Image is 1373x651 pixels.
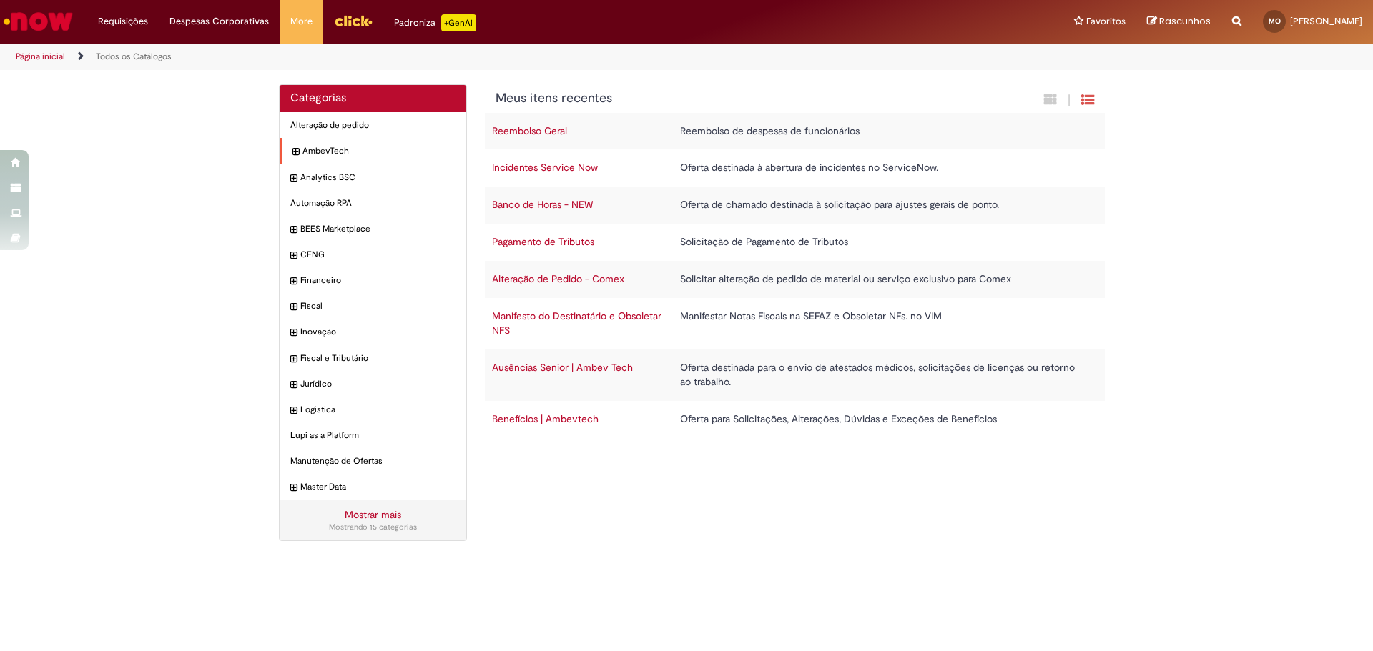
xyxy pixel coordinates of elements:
[492,272,624,285] a: Alteração de Pedido - Comex
[169,14,269,29] span: Despesas Corporativas
[280,216,466,242] div: expandir categoria BEES Marketplace BEES Marketplace
[280,293,466,319] div: expandir categoria Fiscal Fiscal
[290,172,297,186] i: expandir categoria Analytics BSC
[673,261,1091,298] td: Solicitar alteração de pedido de material ou serviço exclusivo para Comex
[334,10,373,31] img: click_logo_yellow_360x200.png
[1044,93,1057,106] i: Exibição em cartão
[280,319,466,345] div: expandir categoria Inovação Inovação
[280,474,466,500] div: expandir categoria Master Data Master Data
[290,481,297,495] i: expandir categoria Master Data
[673,113,1091,150] td: Reembolso de despesas de funcionários
[496,91,940,106] h1: {"description":"","title":"Meus itens recentes"} Categoria
[290,404,297,418] i: expandir categoria Logistica
[673,224,1091,261] td: Solicitação de Pagamento de Tributos
[280,112,466,139] div: Alteração de pedido
[300,249,456,261] span: CENG
[1269,16,1281,26] span: MO
[280,164,466,191] div: expandir categoria Analytics BSC Analytics BSC
[280,190,466,217] div: Automação RPA
[280,138,466,164] div: expandir categoria AmbevTech AmbevTech
[280,397,466,423] div: expandir categoria Logistica Logistica
[345,508,401,521] a: Mostrar mais
[280,112,466,500] ul: Categorias
[1147,15,1211,29] a: Rascunhos
[485,224,1106,261] tr: Pagamento de Tributos Solicitação de Pagamento de Tributos
[280,242,466,268] div: expandir categoria CENG CENG
[290,92,456,105] h2: Categorias
[492,235,594,248] a: Pagamento de Tributos
[492,124,567,137] a: Reembolso Geral
[300,404,456,416] span: Logistica
[492,198,593,211] a: Banco de Horas - NEW
[290,429,456,442] span: Lupi as a Platform
[1290,15,1362,27] span: [PERSON_NAME]
[290,522,456,533] div: Mostrando 15 categorias
[290,300,297,314] i: expandir categoria Fiscal
[300,378,456,390] span: Jurídico
[300,481,456,493] span: Master Data
[1086,14,1126,29] span: Favoritos
[441,14,476,31] p: +GenAi
[673,401,1091,438] td: Oferta para Solicitações, Alterações, Dúvidas e Exceções de Benefícios
[280,422,466,449] div: Lupi as a Platform
[290,119,456,131] span: Alteração de pedido
[1159,14,1211,28] span: Rascunhos
[394,14,476,31] div: Padroniza
[673,149,1091,187] td: Oferta destinada à abertura de incidentes no ServiceNow.
[492,412,599,425] a: Benefícios | Ambevtech
[290,223,297,237] i: expandir categoria BEES Marketplace
[290,378,297,392] i: expandir categoria Jurídico
[292,145,299,159] i: expandir categoria AmbevTech
[300,274,456,287] span: Financeiro
[280,267,466,294] div: expandir categoria Financeiro Financeiro
[1068,92,1071,109] span: |
[290,274,297,289] i: expandir categoria Financeiro
[300,300,456,312] span: Fiscal
[302,145,456,157] span: AmbevTech
[280,371,466,397] div: expandir categoria Jurídico Jurídico
[300,172,456,184] span: Analytics BSC
[673,349,1091,401] td: Oferta destinada para o envio de atestados médicos, solicitações de licenças ou retorno ao trabalho.
[300,223,456,235] span: BEES Marketplace
[300,326,456,338] span: Inovação
[492,361,633,374] a: Ausências Senior | Ambev Tech
[673,298,1091,349] td: Manifestar Notas Fiscais na SEFAZ e Obsoletar NFs. no VIM
[1081,93,1094,106] i: Exibição de grade
[290,455,456,467] span: Manutenção de Ofertas
[673,187,1091,224] td: Oferta de chamado destinada à solicitação para ajustes gerais de ponto.
[485,261,1106,298] tr: Alteração de Pedido - Comex Solicitar alteração de pedido de material ou serviço exclusivo para C...
[290,249,297,263] i: expandir categoria CENG
[16,51,65,62] a: Página inicial
[290,197,456,209] span: Automação RPA
[485,113,1106,150] tr: Reembolso Geral Reembolso de despesas de funcionários
[300,352,456,364] span: Fiscal e Tributário
[96,51,172,62] a: Todos os Catálogos
[485,401,1106,438] tr: Benefícios | Ambevtech Oferta para Solicitações, Alterações, Dúvidas e Exceções de Benefícios
[485,149,1106,187] tr: Incidentes Service Now Oferta destinada à abertura de incidentes no ServiceNow.
[280,448,466,474] div: Manutenção de Ofertas
[485,187,1106,224] tr: Banco de Horas - NEW Oferta de chamado destinada à solicitação para ajustes gerais de ponto.
[1,7,75,36] img: ServiceNow
[290,326,297,340] i: expandir categoria Inovação
[492,161,598,174] a: Incidentes Service Now
[485,349,1106,401] tr: Ausências Senior | Ambev Tech Oferta destinada para o envio de atestados médicos, solicitações de...
[280,345,466,372] div: expandir categoria Fiscal e Tributário Fiscal e Tributário
[492,309,661,337] a: Manifesto do Destinatário e Obsoletar NFS
[485,298,1106,349] tr: Manifesto do Destinatário e Obsoletar NFS Manifestar Notas Fiscais na SEFAZ e Obsoletar NFs. no VIM
[11,44,905,70] ul: Trilhas de página
[98,14,148,29] span: Requisições
[290,14,313,29] span: More
[290,352,297,367] i: expandir categoria Fiscal e Tributário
